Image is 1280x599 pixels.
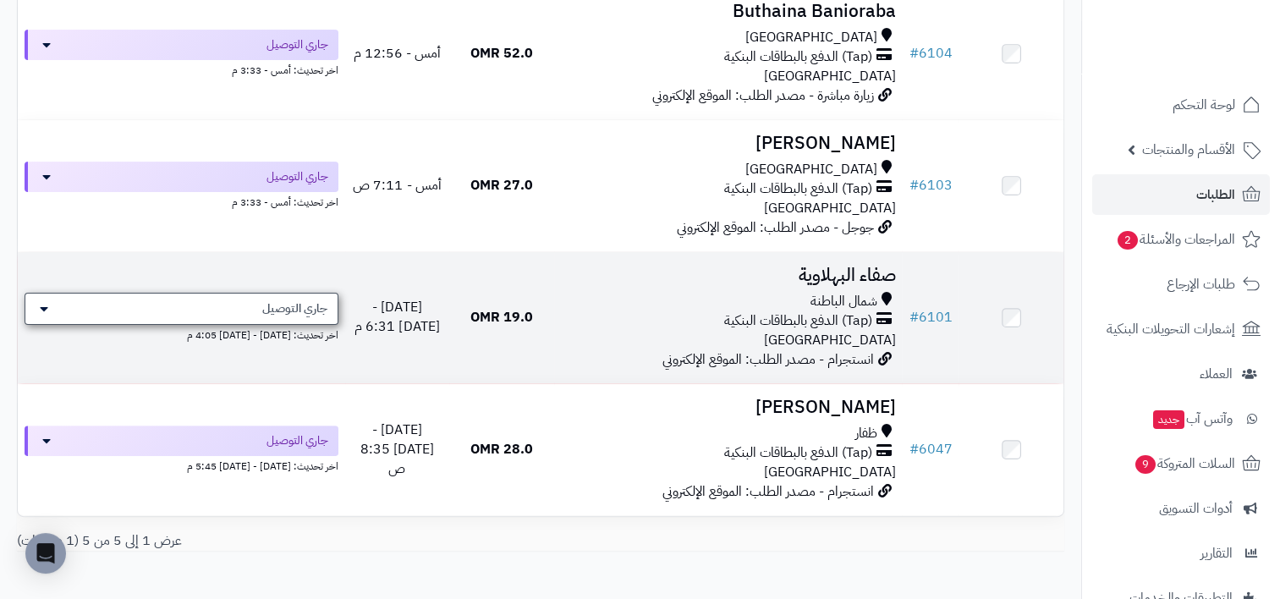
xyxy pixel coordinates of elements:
span: # [909,307,918,327]
span: جاري التوصيل [262,300,327,317]
h3: Buthaina Banioraba [561,2,896,21]
span: وآتس آب [1151,407,1233,431]
span: 2 [1117,230,1139,250]
div: اخر تحديث: أمس - 3:33 م [25,192,338,210]
span: [GEOGRAPHIC_DATA] [744,160,876,179]
span: 27.0 OMR [470,175,533,195]
span: السلات المتروكة [1134,452,1235,475]
a: #6047 [909,439,952,459]
span: أدوات التسويق [1159,497,1233,520]
span: # [909,43,918,63]
span: جوجل - مصدر الطلب: الموقع الإلكتروني [676,217,873,238]
span: جديد [1153,410,1184,429]
span: (Tap) الدفع بالبطاقات البنكية [723,443,871,463]
h3: [PERSON_NAME] [561,134,896,153]
span: [GEOGRAPHIC_DATA] [763,330,895,350]
h3: [PERSON_NAME] [561,398,896,417]
span: الطلبات [1196,183,1235,206]
span: جاري التوصيل [266,432,328,449]
span: # [909,439,918,459]
a: وآتس آبجديد [1092,398,1270,439]
a: المراجعات والأسئلة2 [1092,219,1270,260]
div: Open Intercom Messenger [25,533,66,574]
span: 52.0 OMR [470,43,533,63]
span: شمال الباطنة [810,292,876,311]
span: إشعارات التحويلات البنكية [1107,317,1235,341]
img: logo-2.png [1165,24,1264,59]
span: [GEOGRAPHIC_DATA] [744,28,876,47]
a: طلبات الإرجاع [1092,264,1270,305]
span: طلبات الإرجاع [1167,272,1235,296]
span: [DATE] - [DATE] 8:35 ص [360,420,434,479]
span: انستجرام - مصدر الطلب: الموقع الإلكتروني [662,481,873,502]
span: انستجرام - مصدر الطلب: الموقع الإلكتروني [662,349,873,370]
a: الطلبات [1092,174,1270,215]
span: 19.0 OMR [470,307,533,327]
span: (Tap) الدفع بالبطاقات البنكية [723,179,871,199]
div: عرض 1 إلى 5 من 5 (1 صفحات) [4,531,541,551]
h3: صفاء البهلاوية [561,266,896,285]
span: ظفار [854,424,876,443]
a: إشعارات التحويلات البنكية [1092,309,1270,349]
span: التقارير [1200,541,1233,565]
a: السلات المتروكة9 [1092,443,1270,484]
span: العملاء [1200,362,1233,386]
div: اخر تحديث: [DATE] - [DATE] 4:05 م [25,325,338,343]
span: أمس - 7:11 ص [353,175,441,195]
a: أدوات التسويق [1092,488,1270,529]
span: جاري التوصيل [266,168,328,185]
span: [GEOGRAPHIC_DATA] [763,462,895,482]
a: لوحة التحكم [1092,85,1270,125]
a: العملاء [1092,354,1270,394]
span: [GEOGRAPHIC_DATA] [763,66,895,86]
span: الأقسام والمنتجات [1142,138,1235,162]
a: #6101 [909,307,952,327]
a: #6104 [909,43,952,63]
span: [GEOGRAPHIC_DATA] [763,198,895,218]
div: اخر تحديث: أمس - 3:33 م [25,60,338,78]
div: اخر تحديث: [DATE] - [DATE] 5:45 م [25,456,338,474]
span: 28.0 OMR [470,439,533,459]
span: # [909,175,918,195]
a: التقارير [1092,533,1270,574]
span: (Tap) الدفع بالبطاقات البنكية [723,311,871,331]
span: [DATE] - [DATE] 6:31 م [354,297,439,337]
a: #6103 [909,175,952,195]
span: 9 [1134,454,1156,475]
span: لوحة التحكم [1173,93,1235,117]
span: زيارة مباشرة - مصدر الطلب: الموقع الإلكتروني [651,85,873,106]
span: (Tap) الدفع بالبطاقات البنكية [723,47,871,67]
span: أمس - 12:56 م [354,43,441,63]
span: المراجعات والأسئلة [1116,228,1235,251]
span: جاري التوصيل [266,36,328,53]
